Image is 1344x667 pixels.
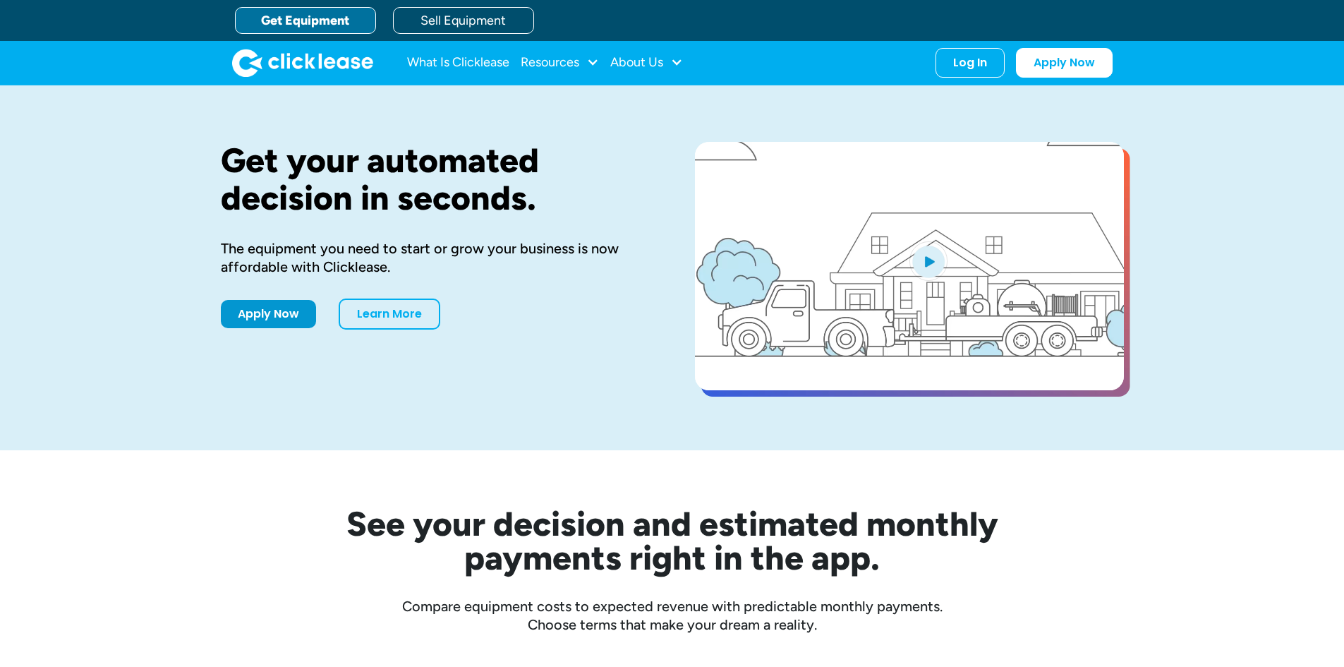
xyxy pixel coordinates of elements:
[221,239,650,276] div: The equipment you need to start or grow your business is now affordable with Clicklease.
[695,142,1124,390] a: open lightbox
[521,49,599,77] div: Resources
[221,300,316,328] a: Apply Now
[953,56,987,70] div: Log In
[407,49,509,77] a: What Is Clicklease
[235,7,376,34] a: Get Equipment
[610,49,683,77] div: About Us
[221,142,650,217] h1: Get your automated decision in seconds.
[221,597,1124,634] div: Compare equipment costs to expected revenue with predictable monthly payments. Choose terms that ...
[232,49,373,77] img: Clicklease logo
[909,241,948,281] img: Blue play button logo on a light blue circular background
[277,507,1067,575] h2: See your decision and estimated monthly payments right in the app.
[393,7,534,34] a: Sell Equipment
[1016,48,1113,78] a: Apply Now
[339,299,440,330] a: Learn More
[232,49,373,77] a: home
